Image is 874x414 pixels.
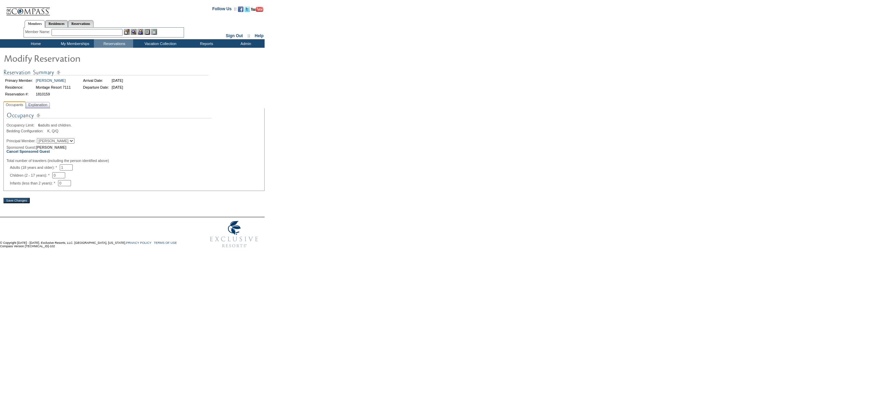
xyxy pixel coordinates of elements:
span: Occupancy Limit: [6,123,37,127]
td: Arrival Date: [82,77,110,84]
td: Montage Resort 7111 [35,84,72,90]
td: [DATE] [111,84,124,90]
td: 1810159 [35,91,72,97]
div: adults and children. [6,123,262,127]
td: My Memberships [55,39,94,48]
img: Impersonate [138,29,143,35]
span: Bedding Configuration: [6,129,46,133]
img: View [131,29,137,35]
td: Departure Date: [82,84,110,90]
img: Exclusive Resorts [203,217,265,251]
a: Follow us on Twitter [244,9,250,13]
img: Follow us on Twitter [244,6,250,12]
span: Adults (18 years and older): * [10,165,60,169]
img: b_calculator.gif [151,29,157,35]
span: Explanation [27,101,49,108]
td: Home [15,39,55,48]
td: Residence: [4,84,34,90]
a: TERMS OF USE [154,241,177,245]
img: Compass Home [6,2,50,16]
span: K, Q/Q [47,129,58,133]
td: Primary Member: [4,77,34,84]
span: Principal Member: [6,139,36,143]
span: 6 [38,123,40,127]
div: Member Name: [25,29,52,35]
a: Residences [45,20,68,27]
a: PRIVACY POLICY [126,241,151,245]
a: Sign Out [226,33,243,38]
a: Reservations [68,20,94,27]
span: [PERSON_NAME] [36,145,66,149]
a: Become our fan on Facebook [238,9,243,13]
span: Children (2 - 17 years): * [10,173,52,177]
div: Sponsored Guest: [6,145,262,153]
span: Occupants [4,101,25,108]
a: Cancel Sponsored Guest [6,149,50,153]
span: :: [248,33,250,38]
td: Reservation #: [4,91,34,97]
a: Help [255,33,264,38]
a: [PERSON_NAME] [36,78,66,83]
td: Vacation Collection [133,39,186,48]
img: Occupancy [6,111,211,123]
td: Follow Us :: [212,6,237,14]
img: Reservations [144,29,150,35]
div: Total number of travelers (including the person identified above) [6,159,262,163]
td: Admin [225,39,265,48]
td: Reports [186,39,225,48]
span: Infants (less than 2 years): * [10,181,58,185]
td: Reservations [94,39,133,48]
img: Subscribe to our YouTube Channel [251,7,263,12]
td: [DATE] [111,77,124,84]
a: Members [25,20,45,28]
img: Modify Reservation [3,51,140,65]
img: b_edit.gif [124,29,130,35]
img: Become our fan on Facebook [238,6,243,12]
input: Save Changes [3,198,30,203]
a: Subscribe to our YouTube Channel [251,9,263,13]
img: Reservation Summary [3,68,208,77]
